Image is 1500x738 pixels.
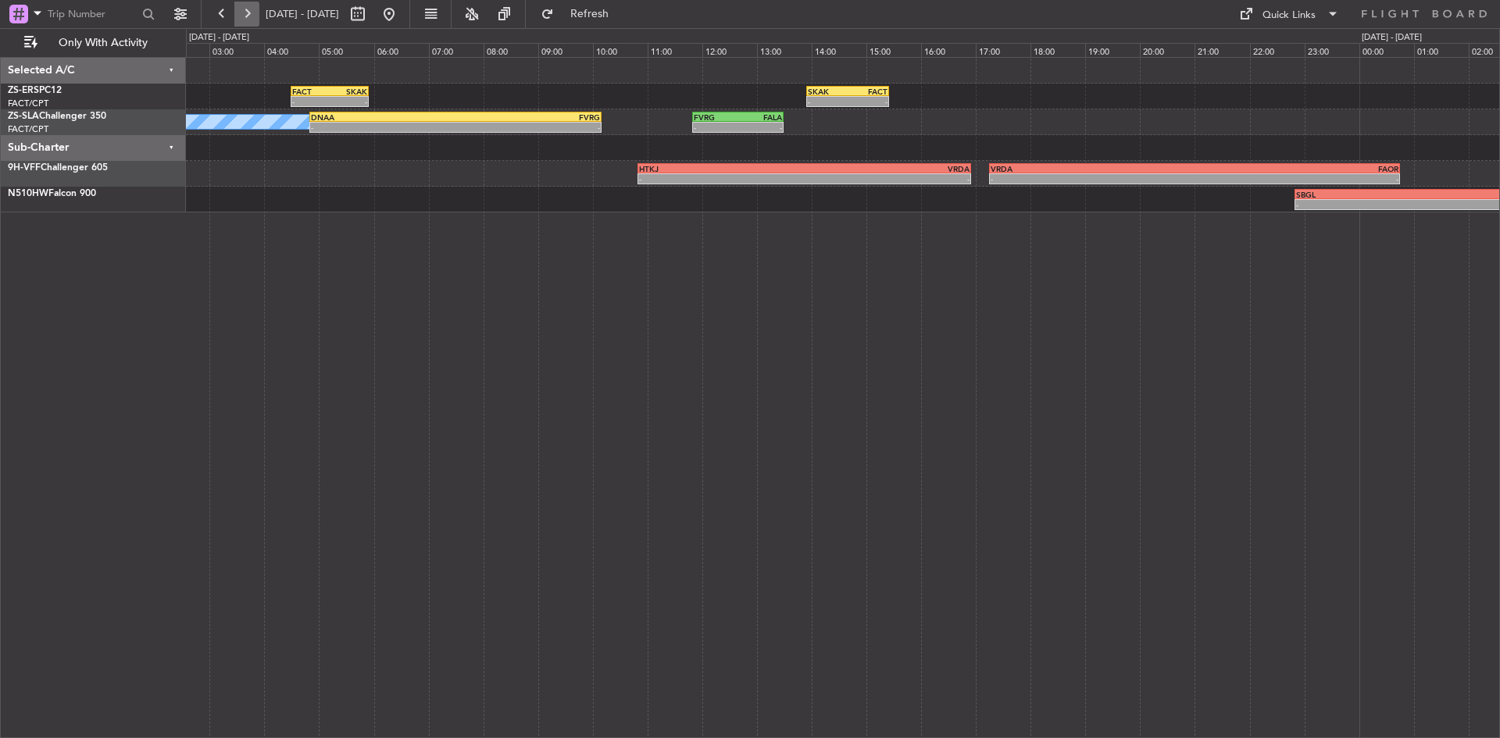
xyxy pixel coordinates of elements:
div: DNAA [311,112,455,122]
button: Only With Activity [17,30,170,55]
span: N510HW [8,189,48,198]
div: - [738,123,783,132]
div: 01:00 [1414,43,1469,57]
div: 21:00 [1195,43,1249,57]
a: ZS-ERSPC12 [8,86,62,95]
div: VRDA [991,164,1195,173]
div: [DATE] - [DATE] [1362,31,1422,45]
div: 07:00 [429,43,484,57]
div: 22:00 [1250,43,1305,57]
div: FACT [848,87,887,96]
div: 09:00 [538,43,593,57]
div: 04:00 [264,43,319,57]
span: ZS-ERS [8,86,39,95]
div: 06:00 [374,43,429,57]
div: SKAK [808,87,848,96]
div: 19:00 [1085,43,1140,57]
div: - [455,123,600,132]
div: - [311,123,455,132]
div: FVRG [694,112,738,122]
div: 00:00 [1359,43,1414,57]
div: - [330,97,367,106]
div: FAOR [1195,164,1398,173]
div: 17:00 [976,43,1030,57]
div: FACT [292,87,330,96]
div: - [991,174,1195,184]
button: Refresh [534,2,627,27]
button: Quick Links [1231,2,1347,27]
a: ZS-SLAChallenger 350 [8,112,106,121]
div: 15:00 [866,43,921,57]
div: 20:00 [1140,43,1195,57]
div: 13:00 [757,43,812,57]
a: FACT/CPT [8,98,48,109]
div: - [694,123,738,132]
div: - [848,97,887,106]
div: 10:00 [593,43,648,57]
span: Only With Activity [41,37,165,48]
div: Quick Links [1262,8,1316,23]
div: 18:00 [1030,43,1085,57]
div: 05:00 [319,43,373,57]
div: FVRG [455,112,600,122]
input: Trip Number [48,2,137,26]
div: 23:00 [1305,43,1359,57]
div: 14:00 [812,43,866,57]
a: N510HWFalcon 900 [8,189,96,198]
div: - [808,97,848,106]
a: FACT/CPT [8,123,48,135]
div: HTKJ [639,164,804,173]
div: - [639,174,804,184]
div: - [1195,174,1398,184]
span: [DATE] - [DATE] [266,7,339,21]
div: - [805,174,970,184]
div: FALA [738,112,783,122]
div: 03:00 [209,43,264,57]
span: Refresh [557,9,623,20]
span: 9H-VFF [8,163,41,173]
div: SKAK [330,87,367,96]
div: 16:00 [921,43,976,57]
div: [DATE] - [DATE] [189,31,249,45]
div: 12:00 [702,43,757,57]
div: 08:00 [484,43,538,57]
div: VRDA [805,164,970,173]
span: ZS-SLA [8,112,39,121]
div: - [292,97,330,106]
div: 11:00 [648,43,702,57]
a: 9H-VFFChallenger 605 [8,163,108,173]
